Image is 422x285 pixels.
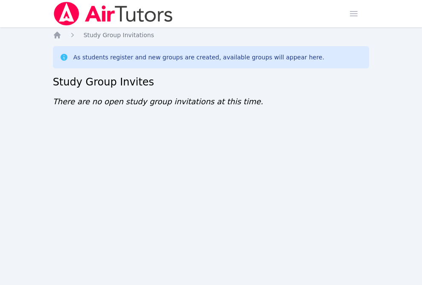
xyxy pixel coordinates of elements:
[53,2,174,26] img: Air Tutors
[53,31,370,39] nav: Breadcrumb
[84,32,154,38] span: Study Group Invitations
[53,97,263,106] span: There are no open study group invitations at this time.
[53,75,370,89] h2: Study Group Invites
[84,31,154,39] a: Study Group Invitations
[73,53,324,62] div: As students register and new groups are created, available groups will appear here.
